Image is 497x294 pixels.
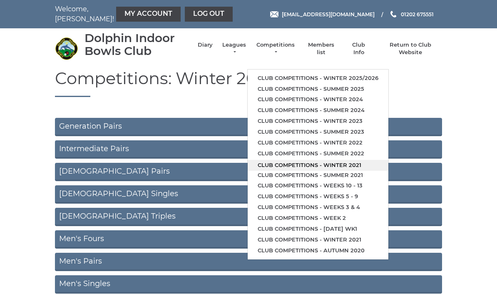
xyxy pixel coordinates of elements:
[303,41,338,56] a: Members list
[185,7,233,22] a: Log out
[248,94,388,105] a: Club competitions - Winter 2024
[248,224,388,234] a: Club competitions - [DATE] wk1
[248,170,388,181] a: Club competitions - Summer 2021
[248,202,388,213] a: Club competitions - Weeks 3 & 4
[248,245,388,256] a: Club competitions - Autumn 2020
[248,84,388,95] a: Club competitions - Summer 2025
[379,41,442,56] a: Return to Club Website
[401,11,434,17] span: 01202 675551
[248,116,388,127] a: Club competitions - Winter 2023
[55,140,442,159] a: Intermediate Pairs
[248,73,388,84] a: Club competitions - Winter 2025/2026
[270,10,375,18] a: Email [EMAIL_ADDRESS][DOMAIN_NAME]
[248,148,388,159] a: Club competitions - Summer 2022
[248,105,388,116] a: Club competitions - Summer 2024
[248,127,388,137] a: Club competitions - Summer 2023
[198,41,213,49] a: Diary
[55,230,442,249] a: Men's Fours
[55,185,442,204] a: [DEMOGRAPHIC_DATA] Singles
[248,191,388,202] a: Club competitions - Weeks 5 - 9
[248,234,388,245] a: Club competitions - Winter 2021
[55,37,78,60] img: Dolphin Indoor Bowls Club
[347,41,371,56] a: Club Info
[282,11,375,17] span: [EMAIL_ADDRESS][DOMAIN_NAME]
[55,163,442,181] a: [DEMOGRAPHIC_DATA] Pairs
[55,118,442,136] a: Generation Pairs
[55,69,442,97] h1: Competitions: Winter 2021
[55,4,209,24] nav: Welcome, [PERSON_NAME]!
[84,32,189,57] div: Dolphin Indoor Bowls Club
[270,11,278,17] img: Email
[221,41,247,56] a: Leagues
[389,10,434,18] a: Phone us 01202 675551
[247,69,389,260] ul: Competitions
[55,275,442,294] a: Men's Singles
[256,41,296,56] a: Competitions
[55,208,442,226] a: [DEMOGRAPHIC_DATA] Triples
[248,213,388,224] a: Club competitions - Week 2
[55,253,442,271] a: Men's Pairs
[248,160,388,171] a: Club competitions - Winter 2021
[248,137,388,148] a: Club competitions - Winter 2022
[116,7,181,22] a: My Account
[390,11,396,17] img: Phone us
[248,180,388,191] a: Club competitions - Weeks 10 - 13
